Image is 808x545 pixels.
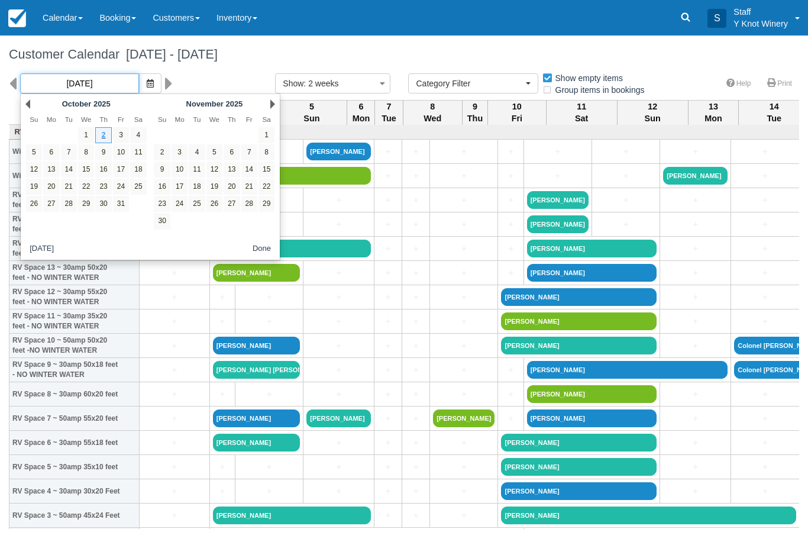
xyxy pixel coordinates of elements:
[527,385,657,403] a: [PERSON_NAME]
[224,144,240,160] a: 6
[377,194,399,207] a: +
[306,194,371,207] a: +
[172,144,188,160] a: 3
[377,340,399,352] a: +
[172,196,188,212] a: 24
[501,194,520,207] a: +
[26,144,42,160] a: 5
[688,100,739,125] th: 13 Mon
[405,437,426,449] a: +
[206,179,222,195] a: 19
[306,315,371,328] a: +
[9,140,140,164] th: Winery Dry site 1, 30amp
[377,485,399,498] a: +
[501,364,520,376] a: +
[213,337,300,354] a: [PERSON_NAME]
[408,73,538,93] button: Category Filter
[546,100,617,125] th: 11 Sat
[43,144,59,160] a: 6
[241,196,257,212] a: 28
[143,437,206,449] a: +
[270,99,275,109] a: Next
[95,127,111,143] a: 2
[405,412,426,425] a: +
[501,243,520,255] a: +
[9,237,140,261] th: RV Space 14 ~ 30amp 48x20 feet - NO WINTER WATER
[377,437,399,449] a: +
[433,291,495,304] a: +
[733,18,788,30] p: Y Knot Winery
[78,196,94,212] a: 29
[224,162,240,178] a: 13
[258,127,274,143] a: 1
[663,315,728,328] a: +
[663,388,728,401] a: +
[78,179,94,195] a: 22
[433,146,495,158] a: +
[501,412,520,425] a: +
[213,507,371,524] a: [PERSON_NAME]
[733,6,788,18] p: Staff
[95,179,111,195] a: 23
[62,99,92,108] span: October
[377,315,399,328] a: +
[25,242,58,257] button: [DATE]
[405,218,426,231] a: +
[433,509,495,522] a: +
[226,99,243,108] span: 2025
[663,243,728,255] a: +
[26,162,42,178] a: 12
[258,144,274,160] a: 8
[501,267,520,279] a: +
[143,388,206,401] a: +
[9,382,140,407] th: RV Space 8 ~ 30amp 60x20 feet
[113,196,129,212] a: 31
[501,218,520,231] a: +
[12,127,137,138] a: RV Space Rentals
[113,127,129,143] a: 3
[9,212,140,237] th: RV Space 15 ~ 30amp 35x20 feet - NO WINTER WATER
[61,179,77,195] a: 21
[375,100,403,125] th: 7 Tue
[405,461,426,473] a: +
[306,143,371,160] a: [PERSON_NAME]
[377,170,399,182] a: +
[9,47,799,62] h1: Customer Calendar
[119,47,218,62] span: [DATE] - [DATE]
[734,291,796,304] a: +
[377,291,399,304] a: +
[542,85,654,93] span: Group items in bookings
[224,179,240,195] a: 20
[78,127,94,143] a: 1
[377,267,399,279] a: +
[306,485,371,498] a: +
[405,388,426,401] a: +
[501,507,796,524] a: [PERSON_NAME]
[306,409,371,427] a: [PERSON_NAME]
[433,267,495,279] a: +
[719,75,758,92] a: Help
[276,100,347,125] th: 5 Sun
[174,115,184,123] span: Monday
[143,364,206,376] a: +
[734,388,796,401] a: +
[189,144,205,160] a: 4
[433,194,495,207] a: +
[158,115,166,123] span: Sunday
[209,115,219,123] span: Wednesday
[405,291,426,304] a: +
[26,196,42,212] a: 26
[405,509,426,522] a: +
[595,146,657,158] a: +
[213,388,232,401] a: +
[248,242,276,257] button: Done
[95,162,111,178] a: 16
[263,115,271,123] span: Saturday
[61,196,77,212] a: 28
[154,179,170,195] a: 16
[663,485,728,498] a: +
[9,479,140,504] th: RV Space 4 ~ 30amp 30x20 Feet
[30,115,38,123] span: Sunday
[433,437,495,449] a: +
[663,412,728,425] a: +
